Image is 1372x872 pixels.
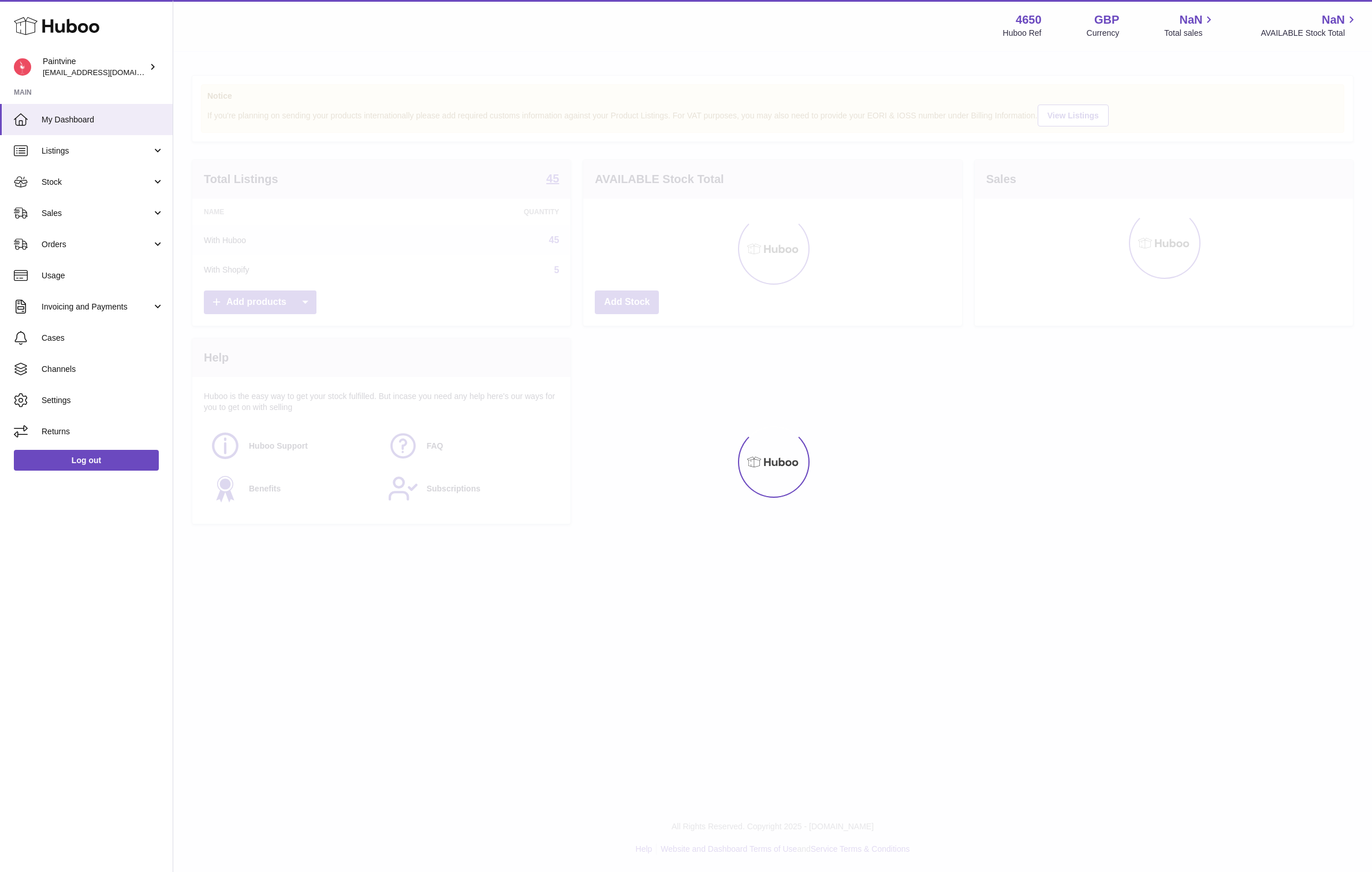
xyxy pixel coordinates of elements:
[42,333,164,344] span: Cases
[1094,12,1119,28] strong: GBP
[43,56,147,78] div: Paintvine
[14,450,159,471] a: Log out
[1179,12,1202,28] span: NaN
[1164,12,1216,39] a: NaN Total sales
[42,208,152,219] span: Sales
[1087,28,1120,39] div: Currency
[1261,28,1358,39] span: AVAILABLE Stock Total
[1164,28,1216,39] span: Total sales
[1322,12,1345,28] span: NaN
[42,146,152,156] span: Listings
[1016,12,1042,28] strong: 4650
[42,239,152,250] span: Orders
[42,177,152,188] span: Stock
[42,395,164,406] span: Settings
[42,301,152,312] span: Invoicing and Payments
[14,58,31,76] img: euan@paintvine.co.uk
[42,426,164,437] span: Returns
[1003,28,1042,39] div: Huboo Ref
[42,364,164,375] span: Channels
[42,114,164,125] span: My Dashboard
[43,68,170,77] span: [EMAIL_ADDRESS][DOMAIN_NAME]
[42,270,164,281] span: Usage
[1261,12,1358,39] a: NaN AVAILABLE Stock Total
